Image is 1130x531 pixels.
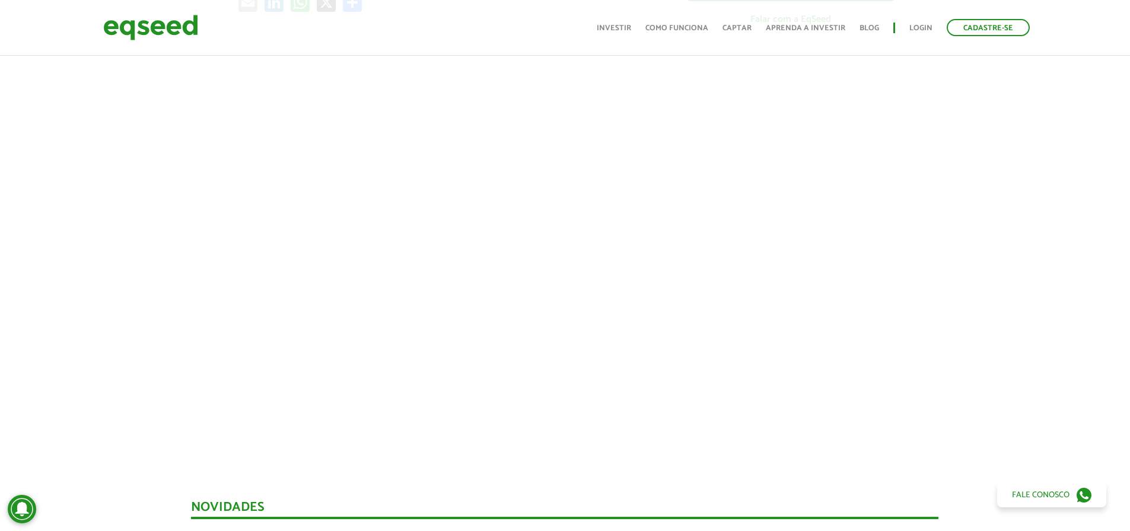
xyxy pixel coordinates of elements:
a: Aprenda a investir [766,24,845,32]
a: Fale conosco [997,482,1106,507]
iframe: Lubs | Oferta disponível [227,73,903,453]
img: EqSeed [103,12,198,43]
a: Investir [597,24,631,32]
a: Blog [860,24,879,32]
div: Novidades [191,501,938,519]
a: Login [909,24,932,32]
a: Captar [722,24,752,32]
a: Como funciona [645,24,708,32]
a: Cadastre-se [947,19,1030,36]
